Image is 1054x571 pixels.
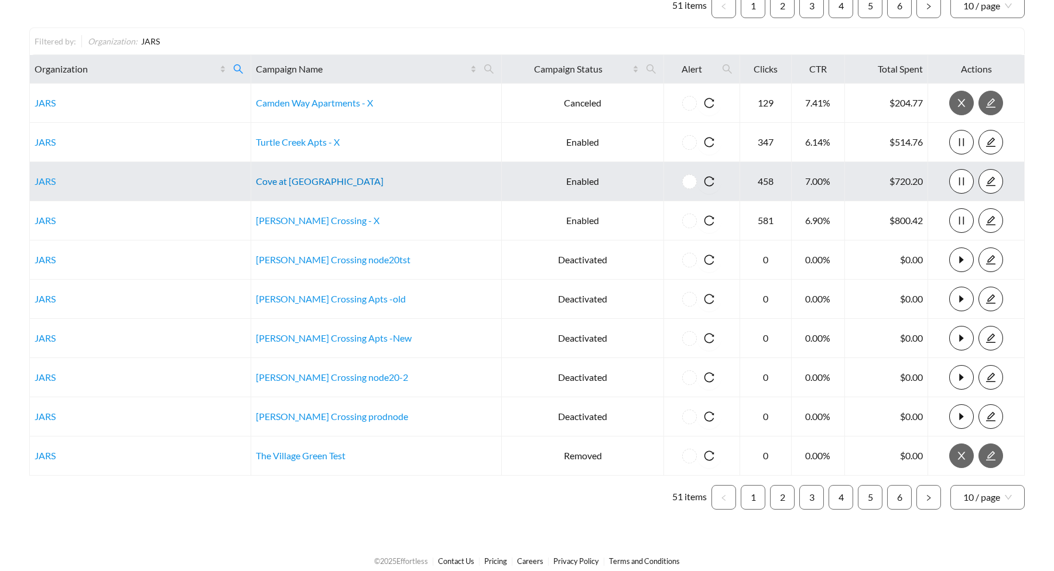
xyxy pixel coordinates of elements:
span: reload [697,294,721,304]
th: Actions [928,55,1025,84]
td: Deactivated [502,280,664,319]
button: caret-right [949,365,974,390]
td: Removed [502,436,664,476]
td: Deactivated [502,319,664,358]
a: [PERSON_NAME] Crossing node20-2 [256,372,408,383]
button: reload [697,247,721,272]
a: JARS [35,136,56,147]
td: 0.00% [792,319,845,358]
span: edit [979,294,1002,304]
a: JARS [35,97,56,108]
a: JARS [35,293,56,304]
button: reload [697,287,721,311]
button: pause [949,169,974,194]
td: 0 [740,436,792,476]
span: Campaign Name [256,62,468,76]
a: edit [978,254,1003,265]
span: JARS [141,36,160,46]
span: search [641,60,661,78]
button: reload [697,91,721,115]
a: JARS [35,254,56,265]
td: 129 [740,84,792,123]
a: edit [978,215,1003,226]
td: 347 [740,123,792,162]
td: Deactivated [502,358,664,397]
a: 1 [741,486,765,509]
button: reload [697,169,721,194]
td: Enabled [502,201,664,240]
div: Filtered by: [35,35,81,47]
span: pause [950,215,973,226]
button: edit [978,169,1003,194]
span: search [722,64,733,74]
span: caret-right [950,333,973,343]
a: Contact Us [438,556,474,566]
span: 10 / page [963,486,1012,509]
a: edit [978,176,1003,187]
button: right [916,485,941,510]
span: reload [697,372,721,383]
span: reload [697,215,721,226]
a: [PERSON_NAME] Crossing node20tst [256,254,410,265]
span: search [484,64,494,74]
button: pause [949,208,974,233]
li: 1 [741,485,765,510]
span: Organization [35,62,217,76]
td: 6.14% [792,123,845,162]
td: 0.00% [792,240,845,280]
a: 3 [800,486,823,509]
button: edit [978,208,1003,233]
a: Camden Way Apartments - X [256,97,373,108]
td: 581 [740,201,792,240]
span: search [233,64,244,74]
span: pause [950,176,973,187]
span: pause [950,137,973,147]
td: 0.00% [792,280,845,319]
span: right [925,494,932,501]
span: Alert [669,62,715,76]
span: search [479,60,499,78]
button: caret-right [949,247,974,272]
a: JARS [35,332,56,343]
span: edit [979,176,1002,187]
button: edit [978,443,1003,468]
a: edit [978,293,1003,304]
td: 6.90% [792,201,845,240]
td: 0 [740,358,792,397]
button: reload [697,365,721,390]
button: edit [978,365,1003,390]
a: edit [978,332,1003,343]
a: 6 [888,486,911,509]
span: reload [697,98,721,108]
li: Previous Page [711,485,736,510]
td: Deactivated [502,240,664,280]
button: edit [978,130,1003,154]
td: Canceled [502,84,664,123]
a: Careers [517,556,543,566]
a: Pricing [484,556,507,566]
a: Terms and Conditions [609,556,680,566]
span: reload [697,411,721,422]
span: edit [979,333,1002,343]
td: 7.41% [792,84,845,123]
span: right [925,3,932,10]
th: CTR [792,55,845,84]
a: JARS [35,411,56,422]
a: JARS [35,215,56,226]
a: 2 [771,486,794,509]
a: edit [978,372,1003,383]
span: caret-right [950,411,973,422]
td: $800.42 [845,201,928,240]
a: 4 [829,486,853,509]
span: reload [697,137,721,147]
button: reload [697,130,721,154]
span: caret-right [950,294,973,304]
button: edit [978,287,1003,311]
td: Enabled [502,123,664,162]
span: search [228,60,248,78]
span: caret-right [950,372,973,383]
button: pause [949,130,974,154]
td: 0 [740,280,792,319]
td: $0.00 [845,280,928,319]
a: The Village Green Test [256,450,345,461]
